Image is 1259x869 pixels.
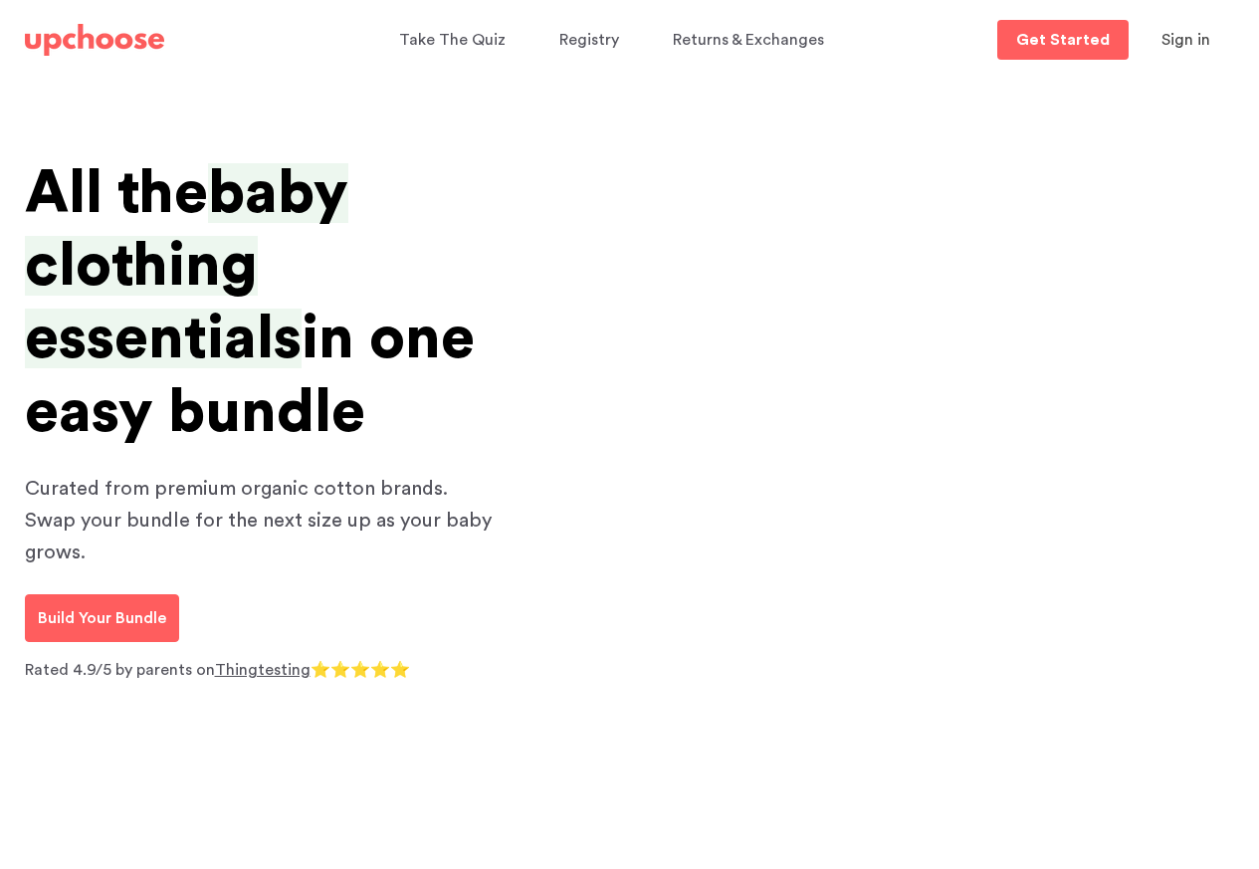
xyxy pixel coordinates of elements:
[25,24,164,56] img: UpChoose
[311,662,410,678] span: ⭐⭐⭐⭐⭐
[399,21,512,60] a: Take The Quiz
[25,473,503,568] p: Curated from premium organic cotton brands. Swap your bundle for the next size up as your baby gr...
[1161,32,1210,48] span: Sign in
[215,662,311,678] a: Thingtesting
[25,309,475,441] span: in one easy bundle
[1137,20,1235,60] button: Sign in
[1016,32,1110,48] p: Get Started
[399,32,506,48] span: Take The Quiz
[25,594,179,642] a: Build Your Bundle
[25,20,164,61] a: UpChoose
[25,662,215,678] span: Rated 4.9/5 by parents on
[673,21,830,60] a: Returns & Exchanges
[38,606,166,630] p: Build Your Bundle
[25,163,348,368] span: baby clothing essentials
[673,32,824,48] span: Returns & Exchanges
[25,163,208,223] span: All the
[559,21,625,60] a: Registry
[997,20,1129,60] a: Get Started
[559,32,619,48] span: Registry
